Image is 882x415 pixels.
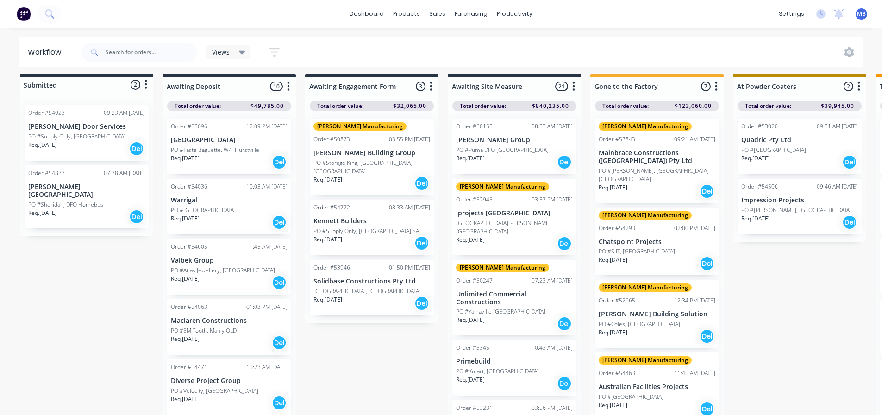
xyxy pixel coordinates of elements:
p: Req. [DATE] [599,401,627,409]
div: 11:45 AM [DATE] [246,243,288,251]
div: Order #50873 [313,135,350,144]
div: [PERSON_NAME] Manufacturing [599,283,692,292]
span: $123,060.00 [675,102,712,110]
div: Del [700,184,714,199]
div: Del [272,215,287,230]
div: Del [272,275,287,290]
div: Order #53451 [456,344,493,352]
p: Req. [DATE] [313,176,342,184]
div: Order #5394601:50 PM [DATE]Solidbase Constructions Pty Ltd[GEOGRAPHIC_DATA], [GEOGRAPHIC_DATA]Req... [310,260,434,315]
div: 10:23 AM [DATE] [246,363,288,371]
div: Order #53020 [741,122,778,131]
div: Order #5483307:38 AM [DATE][PERSON_NAME] [GEOGRAPHIC_DATA]PO #Sheridan, DFO HomebushReq.[DATE]Del [25,165,149,228]
p: PO #Atlas Jewellery, [GEOGRAPHIC_DATA] [171,266,275,275]
p: PO #[GEOGRAPHIC_DATA] [599,393,663,401]
p: Impression Projects [741,196,858,204]
div: 10:43 AM [DATE] [532,344,573,352]
div: Order #5460511:45 AM [DATE]Valbek GroupPO #Atlas Jewellery, [GEOGRAPHIC_DATA]Req.[DATE]Del [167,239,291,295]
div: Order #5015308:33 AM [DATE][PERSON_NAME] GroupPO #Puma DFO [GEOGRAPHIC_DATA]Req.[DATE]Del [452,119,576,174]
p: PO #Velocity, [GEOGRAPHIC_DATA] [171,387,258,395]
div: Del [557,376,572,391]
div: Order #54471 [171,363,207,371]
div: 12:09 PM [DATE] [246,122,288,131]
div: 09:21 AM [DATE] [674,135,715,144]
div: purchasing [450,7,492,21]
p: Chatspoint Projects [599,238,715,246]
p: Req. [DATE] [741,154,770,163]
div: Del [272,155,287,170]
div: 10:03 AM [DATE] [246,182,288,191]
div: Order #53946 [313,264,350,272]
p: Req. [DATE] [171,395,200,403]
div: Del [557,155,572,170]
p: Req. [DATE] [599,328,627,337]
div: [PERSON_NAME] Manufacturing [456,182,549,191]
p: PO #[PERSON_NAME], [GEOGRAPHIC_DATA] [GEOGRAPHIC_DATA] [599,167,715,183]
div: Del [700,329,714,344]
span: 07:38 AM [DATE] [104,169,145,177]
p: PO #[GEOGRAPHIC_DATA] [171,206,236,214]
div: 01:03 PM [DATE] [246,303,288,311]
span: MB [857,10,866,18]
div: Order #53696 [171,122,207,131]
p: [GEOGRAPHIC_DATA] [171,136,288,144]
div: 08:33 AM [DATE] [389,203,430,212]
p: Req. [DATE] [28,209,57,217]
input: Search for orders... [106,43,197,62]
span: Total order value: [317,102,363,110]
div: Order #50247 [456,277,493,285]
img: Factory [17,7,31,21]
div: Del [414,236,429,251]
div: Order #54063 [171,303,207,311]
p: Req. [DATE] [171,154,200,163]
div: products [388,7,425,21]
div: 12:34 PM [DATE] [674,296,715,305]
div: Order #5492309:23 AM [DATE][PERSON_NAME] Door ServicesPO #Supply Only, [GEOGRAPHIC_DATA]Req.[DATE... [25,105,149,161]
a: dashboard [345,7,388,21]
div: productivity [492,7,537,21]
p: PO #SIIT, [GEOGRAPHIC_DATA] [599,247,675,256]
p: PO #Supply Only, [GEOGRAPHIC_DATA] [28,132,126,141]
p: PO #Storage King, [GEOGRAPHIC_DATA] [GEOGRAPHIC_DATA] [313,159,430,176]
div: Order #54772 [313,203,350,212]
p: Req. [DATE] [456,316,485,324]
p: Unlimited Commercial Constructions [456,290,573,306]
div: Del [842,215,857,230]
div: Del [129,141,144,156]
div: Order #5302009:31 AM [DATE]Quadric Pty LtdPO #[GEOGRAPHIC_DATA]Req.[DATE]Del [738,119,862,174]
div: Order #5403610:03 AM [DATE]WarrigalPO #[GEOGRAPHIC_DATA]Req.[DATE]Del [167,179,291,234]
span: Total order value: [602,102,649,110]
span: 03:56 PM [DATE] [532,404,573,412]
span: Total order value: [175,102,221,110]
div: Del [272,335,287,350]
p: Req. [DATE] [599,183,627,192]
p: [GEOGRAPHIC_DATA][PERSON_NAME] [GEOGRAPHIC_DATA] [456,219,573,236]
div: Del [700,256,714,271]
div: settings [774,7,809,21]
div: Order #5477208:33 AM [DATE]Kennett BuildersPO #Supply Only, [GEOGRAPHIC_DATA] SAReq.[DATE]Del [310,200,434,255]
span: $49,785.00 [250,102,284,110]
div: Workflow [28,47,66,58]
p: PO #Taste Baguette, W/F Hurstville [171,146,259,154]
div: sales [425,7,450,21]
div: [PERSON_NAME] ManufacturingOrder #5266512:34 PM [DATE][PERSON_NAME] Building SolutionPO #Coles, [... [595,280,719,348]
p: [GEOGRAPHIC_DATA], [GEOGRAPHIC_DATA] [313,287,421,296]
span: 03:55 PM [DATE] [389,135,430,143]
div: Del [414,176,429,191]
p: Valbek Group [171,257,288,264]
span: $32,065.00 [393,102,426,110]
span: 07:23 AM [DATE] [532,277,573,284]
div: Del [842,155,857,170]
p: Req. [DATE] [171,335,200,343]
p: [PERSON_NAME] Building Solution [599,310,715,318]
div: Del [414,296,429,311]
p: Primebuild [456,358,573,365]
div: Del [272,396,287,410]
p: PO #[GEOGRAPHIC_DATA] [741,146,806,154]
div: [PERSON_NAME] ManufacturingOrder #5024707:23 AM [DATE]Unlimited Commercial ConstructionsPO #Yarra... [452,260,576,336]
p: Req. [DATE] [171,275,200,283]
p: Req. [DATE] [171,214,200,223]
p: Req. [DATE] [28,141,57,149]
div: Order #54833 [28,169,65,177]
div: Del [557,316,572,331]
